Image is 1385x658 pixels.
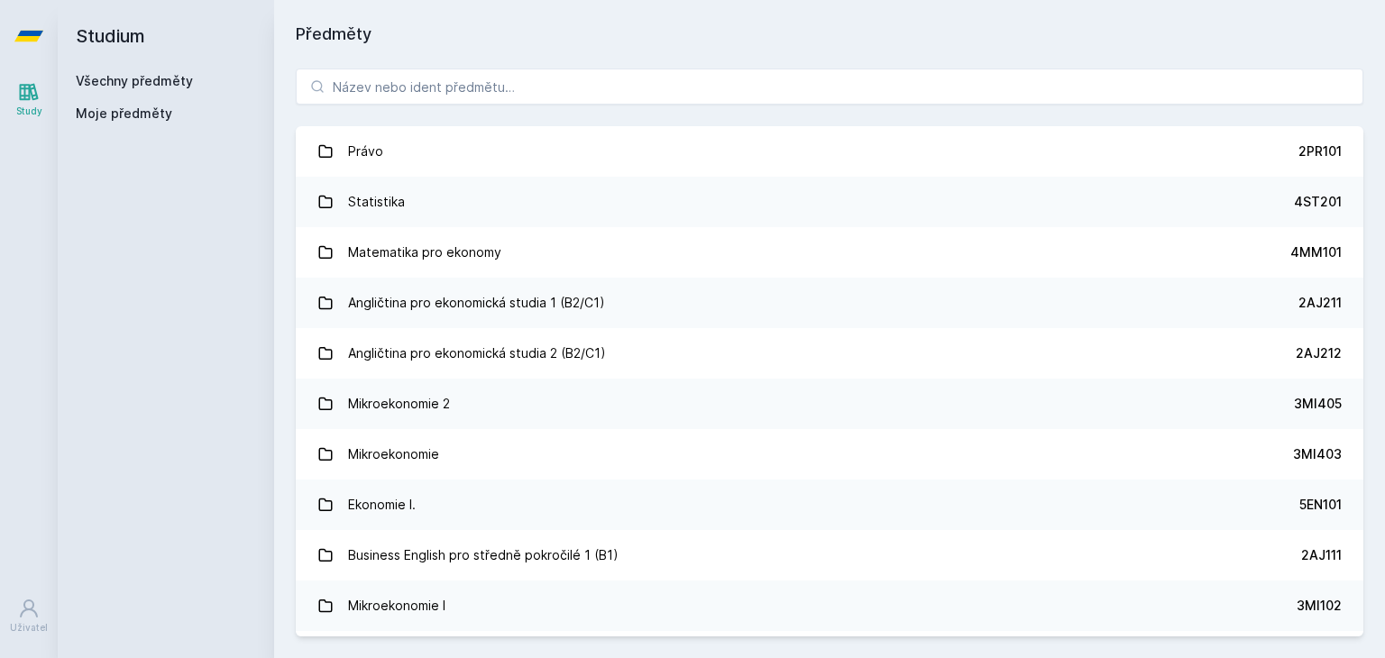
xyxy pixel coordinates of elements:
[296,328,1363,379] a: Angličtina pro ekonomická studia 2 (B2/C1) 2AJ212
[1293,445,1342,463] div: 3MI403
[348,537,619,573] div: Business English pro středně pokročilé 1 (B1)
[296,278,1363,328] a: Angličtina pro ekonomická studia 1 (B2/C1) 2AJ211
[1298,294,1342,312] div: 2AJ211
[348,588,445,624] div: Mikroekonomie I
[296,429,1363,480] a: Mikroekonomie 3MI403
[348,487,416,523] div: Ekonomie I.
[348,436,439,472] div: Mikroekonomie
[296,379,1363,429] a: Mikroekonomie 2 3MI405
[4,589,54,644] a: Uživatel
[1294,193,1342,211] div: 4ST201
[1301,546,1342,564] div: 2AJ111
[4,72,54,127] a: Study
[296,22,1363,47] h1: Předměty
[76,105,172,123] span: Moje předměty
[296,227,1363,278] a: Matematika pro ekonomy 4MM101
[296,480,1363,530] a: Ekonomie I. 5EN101
[296,126,1363,177] a: Právo 2PR101
[348,184,405,220] div: Statistika
[1290,243,1342,261] div: 4MM101
[16,105,42,118] div: Study
[296,177,1363,227] a: Statistika 4ST201
[1298,142,1342,160] div: 2PR101
[296,69,1363,105] input: Název nebo ident předmětu…
[296,580,1363,631] a: Mikroekonomie I 3MI102
[296,530,1363,580] a: Business English pro středně pokročilé 1 (B1) 2AJ111
[348,133,383,169] div: Právo
[1299,496,1342,514] div: 5EN101
[76,73,193,88] a: Všechny předměty
[348,335,606,371] div: Angličtina pro ekonomická studia 2 (B2/C1)
[1296,344,1342,362] div: 2AJ212
[348,386,450,422] div: Mikroekonomie 2
[348,234,501,270] div: Matematika pro ekonomy
[348,285,605,321] div: Angličtina pro ekonomická studia 1 (B2/C1)
[1297,597,1342,615] div: 3MI102
[1294,395,1342,413] div: 3MI405
[10,621,48,635] div: Uživatel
